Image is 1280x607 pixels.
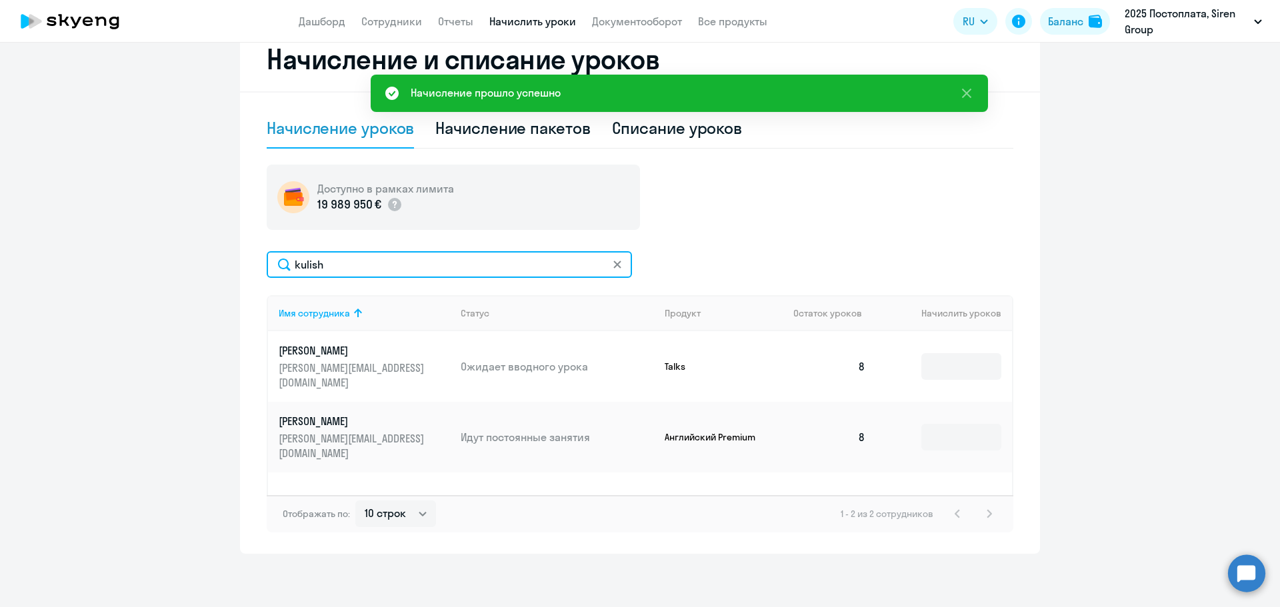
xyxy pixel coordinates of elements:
div: Имя сотрудника [279,307,350,319]
span: Отображать по: [283,508,350,520]
a: [PERSON_NAME][PERSON_NAME][EMAIL_ADDRESS][DOMAIN_NAME] [279,343,450,390]
div: Начисление уроков [267,117,414,139]
img: wallet-circle.png [277,181,309,213]
a: Сотрудники [361,15,422,28]
span: 1 - 2 из 2 сотрудников [841,508,933,520]
div: Статус [461,307,489,319]
p: [PERSON_NAME] [279,414,428,428]
h2: Начисление и списание уроков [267,43,1013,75]
a: Дашборд [299,15,345,28]
td: 8 [783,331,876,402]
a: Отчеты [438,15,473,28]
div: Списание уроков [612,117,743,139]
button: Балансbalance [1040,8,1110,35]
div: Начисление прошло успешно [411,85,561,101]
div: Продукт [665,307,783,319]
div: Баланс [1048,13,1083,29]
span: Остаток уроков [793,307,862,319]
button: 2025 Постоплата, Siren Group [1118,5,1269,37]
div: Остаток уроков [793,307,876,319]
input: Поиск по имени, email, продукту или статусу [267,251,632,278]
p: [PERSON_NAME] [279,343,428,358]
div: Статус [461,307,654,319]
div: Имя сотрудника [279,307,450,319]
a: Документооборот [592,15,682,28]
a: [PERSON_NAME][PERSON_NAME][EMAIL_ADDRESS][DOMAIN_NAME] [279,414,450,460]
p: Talks [665,360,765,372]
div: Продукт [665,307,701,319]
img: balance [1089,15,1102,28]
a: Начислить уроки [489,15,576,28]
p: Идут постоянные занятия [461,430,654,444]
p: [PERSON_NAME][EMAIL_ADDRESS][DOMAIN_NAME] [279,431,428,460]
h5: Доступно в рамках лимита [317,181,454,196]
th: Начислить уроков [876,295,1012,331]
td: 8 [783,402,876,472]
p: [PERSON_NAME][EMAIL_ADDRESS][DOMAIN_NAME] [279,360,428,390]
p: 19 989 950 € [317,196,381,213]
div: Начисление пакетов [435,117,590,139]
p: Ожидает вводного урока [461,359,654,374]
button: RU [953,8,997,35]
p: Английский Premium [665,431,765,443]
p: 2025 Постоплата, Siren Group [1125,5,1249,37]
a: Все продукты [698,15,767,28]
span: RU [963,13,975,29]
